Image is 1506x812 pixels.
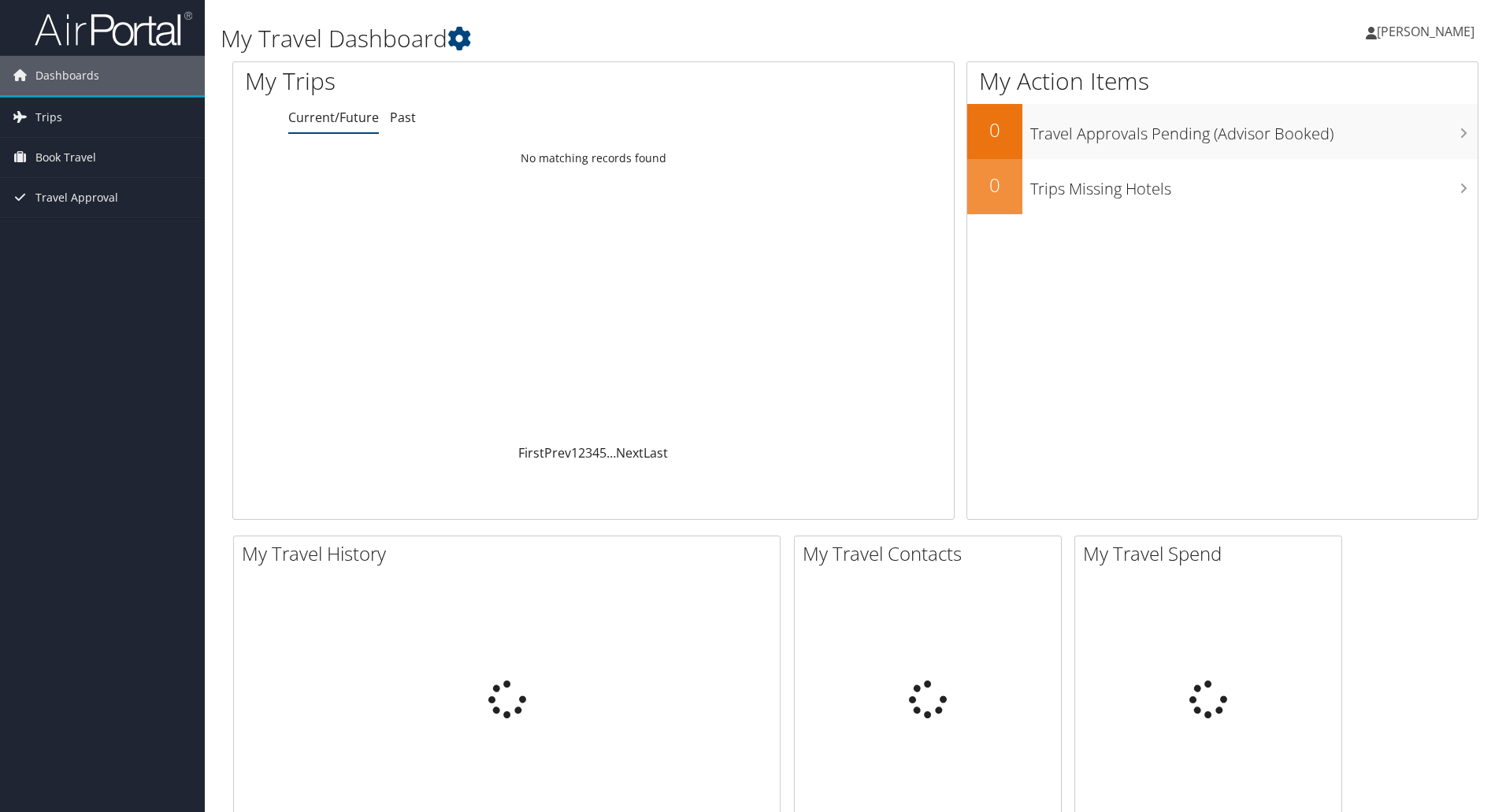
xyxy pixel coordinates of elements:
[967,159,1478,214] a: 0Trips Missing Hotels
[967,172,1022,198] h2: 0
[390,109,416,126] a: Past
[599,444,606,462] a: 5
[242,540,780,567] h2: My Travel History
[35,56,99,95] span: Dashboards
[967,65,1478,98] h1: My Action Items
[233,144,954,172] td: No matching records found
[1083,540,1341,567] h2: My Travel Spend
[544,444,571,462] a: Prev
[616,444,644,462] a: Next
[967,104,1478,159] a: 0Travel Approvals Pending (Advisor Booked)
[1030,115,1478,145] h3: Travel Approvals Pending (Advisor Booked)
[592,444,599,462] a: 4
[35,178,118,217] span: Travel Approval
[518,444,544,462] a: First
[803,540,1061,567] h2: My Travel Contacts
[571,444,578,462] a: 1
[35,98,62,137] span: Trips
[1377,23,1474,40] span: [PERSON_NAME]
[606,444,616,462] span: …
[245,65,642,98] h1: My Trips
[35,10,192,47] img: airportal-logo.png
[644,444,668,462] a: Last
[1366,8,1490,55] a: [PERSON_NAME]
[585,444,592,462] a: 3
[1030,170,1478,200] h3: Trips Missing Hotels
[288,109,379,126] a: Current/Future
[578,444,585,462] a: 2
[967,117,1022,143] h2: 0
[221,22,1067,55] h1: My Travel Dashboard
[35,138,96,177] span: Book Travel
